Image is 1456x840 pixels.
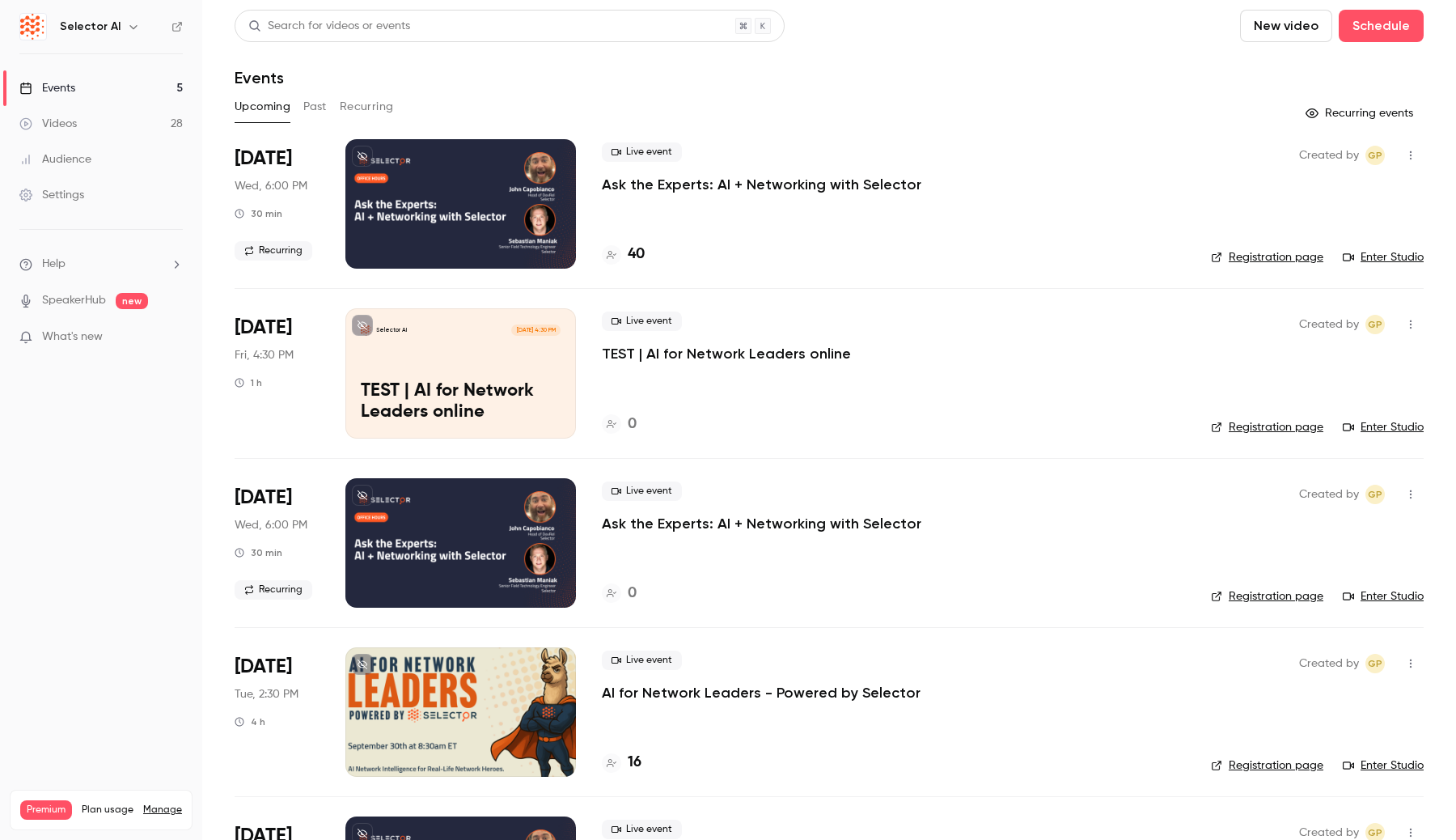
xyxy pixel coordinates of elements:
h4: 16 [628,752,641,774]
h4: 0 [628,414,637,435]
a: 0 [602,583,637,605]
span: GP [1368,654,1382,673]
span: Gianna Papagni [1365,146,1385,165]
a: Enter Studio [1343,249,1424,265]
li: help-dropdown-opener [19,256,183,273]
a: Registration page [1211,757,1323,774]
a: Enter Studio [1343,588,1424,605]
span: [DATE] [235,146,292,172]
span: Created by [1299,315,1359,334]
a: Manage [143,804,182,817]
a: 40 [602,244,645,265]
span: Live event [602,142,682,162]
span: Created by [1299,485,1359,504]
img: Selector AI [20,14,46,40]
span: Plan usage [82,804,133,817]
a: Registration page [1211,588,1323,605]
h6: Selector AI [60,19,121,35]
div: Aug 20 Wed, 12:00 PM (America/New York) [235,139,320,269]
p: / 150 [149,820,182,834]
span: Fri, 4:30 PM [235,347,294,363]
div: Sep 30 Tue, 8:30 AM (America/New York) [235,647,320,777]
a: AI for Network Leaders - Powered by Selector [602,683,921,702]
span: Created by [1299,654,1359,673]
span: Gianna Papagni [1365,654,1385,673]
span: Help [42,256,66,273]
button: Upcoming [235,94,290,120]
div: Settings [19,187,84,203]
a: 16 [602,752,641,774]
span: Live event [602,312,682,331]
a: TEST | AI for Network Leaders online [602,344,851,363]
span: GP [1368,146,1382,165]
p: Videos [20,820,51,834]
a: Registration page [1211,419,1323,435]
div: 4 h [235,715,265,728]
span: Live event [602,820,682,839]
span: Live event [602,651,682,670]
a: Enter Studio [1343,419,1424,435]
span: Live event [602,482,682,501]
span: Gianna Papagni [1365,485,1385,504]
button: Recurring [340,94,394,120]
div: Search for videos or events [248,18,410,35]
span: GP [1368,315,1382,334]
p: TEST | AI for Network Leaders online [361,381,561,423]
button: New video [1240,10,1332,42]
span: 28 [149,822,159,832]
div: 1 h [235,376,262,389]
span: Gianna Papagni [1365,315,1385,334]
span: Created by [1299,146,1359,165]
div: 30 min [235,546,282,559]
span: new [116,293,148,309]
div: Sep 17 Wed, 12:00 PM (America/New York) [235,478,320,608]
a: SpeakerHub [42,292,106,309]
span: [DATE] [235,315,292,341]
a: Ask the Experts: AI + Networking with Selector [602,175,921,194]
div: Audience [19,151,91,168]
button: Schedule [1339,10,1424,42]
span: Wed, 6:00 PM [235,517,307,533]
div: Sep 12 Fri, 9:30 AM (America/Chicago) [235,308,320,438]
a: Enter Studio [1343,757,1424,774]
button: Past [303,94,327,120]
button: Recurring events [1298,100,1424,126]
h1: Events [235,68,284,87]
div: 30 min [235,207,282,220]
a: Registration page [1211,249,1323,265]
a: TEST | AI for Network Leaders onlineSelector AI[DATE] 4:30 PMTEST | AI for Network Leaders online [345,308,576,438]
h4: 0 [628,583,637,605]
a: 0 [602,414,637,435]
h4: 40 [628,244,645,265]
div: Videos [19,116,77,132]
span: Premium [20,800,72,820]
span: [DATE] 4:30 PM [511,325,560,336]
span: Recurring [235,580,312,600]
span: Recurring [235,241,312,261]
span: [DATE] [235,654,292,680]
span: [DATE] [235,485,292,511]
span: GP [1368,485,1382,504]
p: Selector AI [376,326,407,334]
span: Tue, 2:30 PM [235,686,298,702]
span: What's new [42,329,103,346]
span: Wed, 6:00 PM [235,178,307,194]
a: Ask the Experts: AI + Networking with Selector [602,514,921,533]
div: Events [19,80,75,96]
